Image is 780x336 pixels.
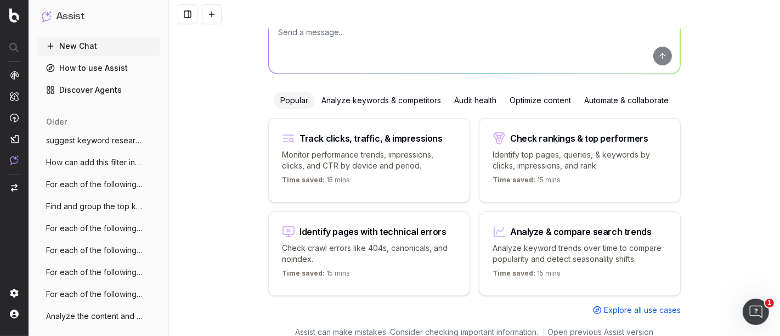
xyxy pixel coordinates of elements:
[299,227,446,236] div: Identify pages with technical errors
[299,134,443,143] div: Track clicks, traffic, & impressions
[46,157,143,168] span: How can add this filter in the http code
[46,201,143,212] span: Find and group the top keywords for "Her
[42,11,52,21] img: Assist
[503,92,578,109] div: Optimize content
[37,81,160,99] a: Discover Agents
[46,116,67,127] span: older
[282,149,456,171] p: Monitor performance trends, impressions, clicks, and CTR by device and period.
[493,269,561,282] p: 15 mins
[37,285,160,303] button: For each of the following URLs, suggest
[604,305,681,316] span: Explore all use cases
[37,220,160,237] button: For each of the following URLs, suggest
[46,245,143,256] span: For each of the following URLs, suggest
[11,184,18,192] img: Switch project
[10,310,19,318] img: My account
[493,149,667,171] p: Identify top pages, queries, & keywords by clicks, impressions, and rank.
[510,227,652,236] div: Analyze & compare search trends
[37,242,160,259] button: For each of the following URLs, suggest
[46,179,143,190] span: For each of the following URLs, suggest
[10,135,19,143] img: Studio
[282,176,350,189] p: 15 mins
[315,92,448,109] div: Analyze keywords & competitors
[274,92,315,109] div: Popular
[282,176,325,184] span: Time saved:
[282,269,350,282] p: 15 mins
[765,299,774,307] span: 1
[282,269,325,277] span: Time saved:
[493,243,667,265] p: Analyze keyword trends over time to compare popularity and detect seasonality shifts.
[510,134,648,143] div: Check rankings & top performers
[10,155,19,165] img: Assist
[10,71,19,80] img: Analytics
[46,289,143,300] span: For each of the following URLs, suggest
[37,176,160,193] button: For each of the following URLs, suggest
[37,59,160,77] a: How to use Assist
[578,92,675,109] div: Automate & collaborate
[56,9,84,24] h1: Assist
[593,305,681,316] a: Explore all use cases
[493,269,535,277] span: Time saved:
[448,92,503,109] div: Audit health
[42,9,156,24] button: Assist
[37,132,160,149] button: suggest keyword research ai prompts
[282,243,456,265] p: Check crawl errors like 404s, canonicals, and noindex.
[10,289,19,298] img: Setting
[46,135,143,146] span: suggest keyword research ai prompts
[37,264,160,281] button: For each of the following URLs, suggest
[9,8,19,23] img: Botify logo
[743,299,769,325] iframe: Intercom live chat
[493,176,561,189] p: 15 mins
[493,176,535,184] span: Time saved:
[37,37,160,55] button: New Chat
[37,198,160,215] button: Find and group the top keywords for "Her
[37,307,160,325] button: Analyze the content and topic for each U
[10,113,19,122] img: Activation
[37,154,160,171] button: How can add this filter in the http code
[10,92,19,101] img: Intelligence
[46,223,143,234] span: For each of the following URLs, suggest
[46,311,143,322] span: Analyze the content and topic for each U
[46,267,143,278] span: For each of the following URLs, suggest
